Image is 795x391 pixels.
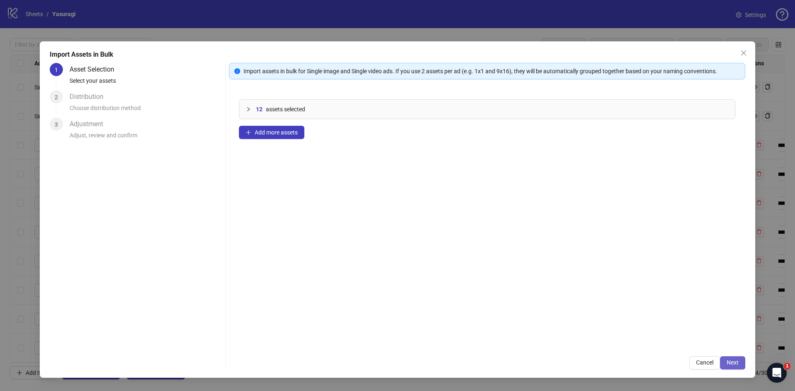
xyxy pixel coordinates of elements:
[784,363,790,369] span: 1
[70,90,110,103] div: Distribution
[70,76,222,90] div: Select your assets
[50,50,745,60] div: Import Assets in Bulk
[696,359,713,366] span: Cancel
[740,50,747,56] span: close
[689,356,720,369] button: Cancel
[239,126,304,139] button: Add more assets
[70,63,121,76] div: Asset Selection
[55,67,58,73] span: 1
[234,68,240,74] span: info-circle
[70,103,222,118] div: Choose distribution method
[55,121,58,128] span: 3
[727,359,739,366] span: Next
[255,129,298,136] span: Add more assets
[246,130,251,135] span: plus
[256,105,263,114] span: 12
[243,67,740,76] div: Import assets in bulk for Single image and Single video ads. If you use 2 assets per ad (e.g. 1x1...
[55,94,58,101] span: 2
[720,356,745,369] button: Next
[239,100,735,119] div: 12assets selected
[246,107,251,112] span: collapsed
[266,105,305,114] span: assets selected
[70,118,110,131] div: Adjustment
[737,46,750,60] button: Close
[767,363,787,383] iframe: Intercom live chat
[70,131,222,145] div: Adjust, review and confirm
